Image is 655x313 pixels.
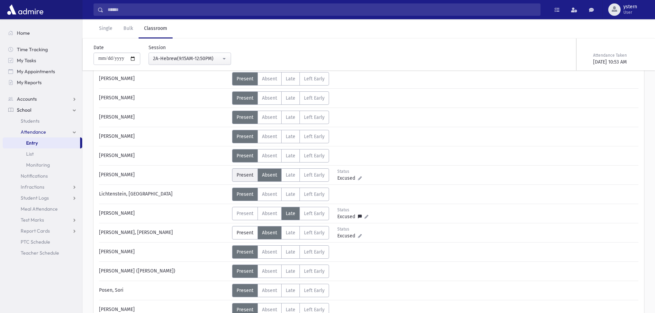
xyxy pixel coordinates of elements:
span: Left Early [304,153,325,159]
span: Left Early [304,249,325,255]
span: Present [237,134,253,139]
a: Classroom [139,19,173,38]
div: [PERSON_NAME] [96,168,232,182]
a: Accounts [3,93,82,104]
span: Late [286,95,295,101]
span: Present [237,307,253,313]
span: Absent [262,172,277,178]
span: Present [237,172,253,178]
span: Late [286,249,295,255]
span: Infractions [21,184,44,190]
a: School [3,104,82,115]
span: My Appointments [17,68,55,75]
span: Present [237,191,253,197]
div: AttTypes [232,284,329,297]
div: [PERSON_NAME] [96,130,232,143]
span: Late [286,211,295,216]
div: AttTypes [232,91,329,105]
span: Meal Attendance [21,206,58,212]
span: Student Logs [21,195,49,201]
span: Present [237,153,253,159]
div: AttTypes [232,226,329,239]
span: Absent [262,76,277,82]
a: Teacher Schedule [3,247,82,258]
a: PTC Schedule [3,236,82,247]
div: AttTypes [232,188,329,201]
a: Monitoring [3,159,82,170]
span: Late [286,134,295,139]
img: AdmirePro [6,3,45,16]
span: Left Early [304,95,325,101]
span: School [17,107,31,113]
span: Absent [262,268,277,274]
a: Student Logs [3,192,82,203]
span: Teacher Schedule [21,250,59,256]
div: Posen, Sori [96,284,232,297]
span: Absent [262,307,277,313]
div: 2A-Hebrew(9:15AM-12:50PM) [153,55,221,62]
a: Entry [3,137,80,148]
span: Present [237,95,253,101]
a: My Tasks [3,55,82,66]
div: AttTypes [232,207,329,220]
a: Meal Attendance [3,203,82,214]
div: AttTypes [232,245,329,259]
div: [DATE] 10:53 AM [593,58,643,66]
span: Time Tracking [17,46,48,53]
span: Excused [337,232,358,239]
span: Students [21,118,40,124]
a: Bulk [118,19,139,38]
div: [PERSON_NAME] [96,149,232,163]
span: List [26,151,34,157]
span: Absent [262,95,277,101]
span: Left Early [304,76,325,82]
div: AttTypes [232,130,329,143]
a: Attendance [3,126,82,137]
span: Left Early [304,307,325,313]
span: Notifications [21,173,48,179]
div: [PERSON_NAME] [96,207,232,220]
span: Left Early [304,114,325,120]
div: Lichtenstein, [GEOGRAPHIC_DATA] [96,188,232,201]
span: Monitoring [26,162,50,168]
span: Late [286,153,295,159]
span: Excused [337,175,358,182]
span: Left Early [304,211,325,216]
span: Absent [262,114,277,120]
span: Present [237,211,253,216]
span: PTC Schedule [21,239,50,245]
div: Attendance Taken [593,52,643,58]
span: Absent [262,249,277,255]
input: Search [103,3,540,16]
a: Infractions [3,181,82,192]
span: Report Cards [21,228,50,234]
span: Present [237,288,253,293]
span: Present [237,114,253,120]
span: Left Early [304,191,325,197]
span: Test Marks [21,217,44,223]
span: Attendance [21,129,46,135]
span: Absent [262,191,277,197]
div: AttTypes [232,111,329,124]
a: Notifications [3,170,82,181]
div: Status [337,226,368,232]
span: Accounts [17,96,37,102]
a: My Appointments [3,66,82,77]
div: AttTypes [232,168,329,182]
span: My Reports [17,79,42,86]
span: Absent [262,230,277,236]
div: [PERSON_NAME] [96,111,232,124]
span: Late [286,172,295,178]
span: Late [286,191,295,197]
span: Present [237,76,253,82]
label: Session [149,44,166,51]
div: Status [337,168,368,175]
div: [PERSON_NAME] ([PERSON_NAME]) [96,265,232,278]
span: Late [286,230,295,236]
span: Present [237,230,253,236]
div: AttTypes [232,265,329,278]
span: Absent [262,153,277,159]
a: List [3,148,82,159]
div: [PERSON_NAME] [96,72,232,86]
div: AttTypes [232,149,329,163]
